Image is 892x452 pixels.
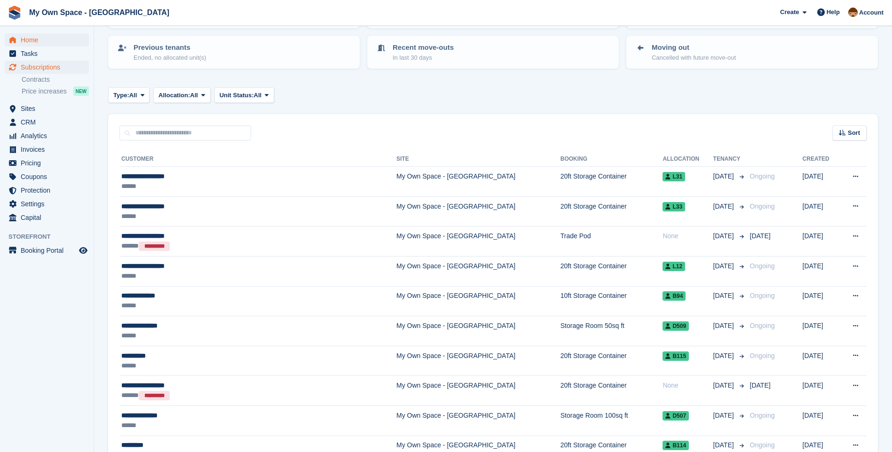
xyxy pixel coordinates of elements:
span: Protection [21,184,77,197]
td: 20ft Storage Container [560,256,663,286]
span: [DATE] [713,381,736,390]
span: Capital [21,211,77,224]
td: My Own Space - [GEOGRAPHIC_DATA] [396,316,560,346]
a: Moving out Cancelled with future move-out [627,37,877,68]
td: [DATE] [803,226,840,257]
span: Ongoing [750,322,775,329]
td: My Own Space - [GEOGRAPHIC_DATA] [396,405,560,436]
a: Preview store [78,245,89,256]
span: [DATE] [713,291,736,301]
span: D507 [663,411,689,421]
a: menu [5,102,89,115]
td: My Own Space - [GEOGRAPHIC_DATA] [396,346,560,376]
span: [DATE] [750,232,771,240]
button: Allocation: All [153,87,211,103]
a: menu [5,170,89,183]
span: Create [780,8,799,17]
button: Unit Status: All [214,87,274,103]
a: menu [5,156,89,170]
td: My Own Space - [GEOGRAPHIC_DATA] [396,196,560,226]
span: D509 [663,321,689,331]
p: In last 30 days [393,53,454,62]
td: My Own Space - [GEOGRAPHIC_DATA] [396,376,560,406]
span: Sort [848,128,860,138]
span: [DATE] [713,202,736,211]
span: Help [827,8,840,17]
span: L33 [663,202,685,211]
a: menu [5,116,89,129]
td: [DATE] [803,167,840,197]
td: [DATE] [803,256,840,286]
span: Unit Status: [220,91,254,100]
p: Cancelled with future move-out [652,53,736,62]
span: All [254,91,262,100]
span: Ongoing [750,292,775,299]
span: Ongoing [750,352,775,359]
a: menu [5,184,89,197]
span: Price increases [22,87,67,96]
a: menu [5,33,89,47]
td: 20ft Storage Container [560,376,663,406]
a: Contracts [22,75,89,84]
div: None [663,231,713,241]
td: [DATE] [803,286,840,316]
a: menu [5,129,89,142]
a: menu [5,211,89,224]
span: Settings [21,197,77,210]
span: [DATE] [713,411,736,421]
span: [DATE] [713,351,736,361]
span: Storefront [8,232,94,242]
span: Pricing [21,156,77,170]
span: [DATE] [713,231,736,241]
td: 10ft Storage Container [560,286,663,316]
a: Price increases NEW [22,86,89,96]
span: Invoices [21,143,77,156]
span: [DATE] [713,440,736,450]
th: Site [396,152,560,167]
span: L12 [663,262,685,271]
div: NEW [73,86,89,96]
td: My Own Space - [GEOGRAPHIC_DATA] [396,286,560,316]
span: B115 [663,351,689,361]
img: stora-icon-8386f47178a22dfd0bd8f6a31ec36ba5ce8667c1dd55bd0f319d3a0aa187defe.svg [8,6,22,20]
p: Ended, no allocated unit(s) [134,53,206,62]
td: [DATE] [803,196,840,226]
span: Coupons [21,170,77,183]
td: My Own Space - [GEOGRAPHIC_DATA] [396,256,560,286]
a: menu [5,61,89,74]
a: menu [5,244,89,257]
th: Tenancy [713,152,746,167]
span: Home [21,33,77,47]
th: Customer [119,152,396,167]
td: My Own Space - [GEOGRAPHIC_DATA] [396,167,560,197]
span: Tasks [21,47,77,60]
span: Ongoing [750,203,775,210]
span: Analytics [21,129,77,142]
img: Paula Harris [848,8,858,17]
span: Booking Portal [21,244,77,257]
span: Sites [21,102,77,115]
span: Ongoing [750,172,775,180]
th: Created [803,152,840,167]
td: [DATE] [803,376,840,406]
p: Previous tenants [134,42,206,53]
span: All [129,91,137,100]
td: Storage Room 100sq ft [560,405,663,436]
span: All [190,91,198,100]
a: Previous tenants Ended, no allocated unit(s) [109,37,359,68]
span: L31 [663,172,685,181]
span: Ongoing [750,412,775,419]
a: menu [5,47,89,60]
div: None [663,381,713,390]
p: Recent move-outs [393,42,454,53]
span: [DATE] [713,171,736,181]
td: My Own Space - [GEOGRAPHIC_DATA] [396,226,560,257]
th: Allocation [663,152,713,167]
a: My Own Space - [GEOGRAPHIC_DATA] [25,5,173,20]
td: 20ft Storage Container [560,196,663,226]
td: Storage Room 50sq ft [560,316,663,346]
span: CRM [21,116,77,129]
span: Ongoing [750,262,775,270]
a: Recent move-outs In last 30 days [368,37,618,68]
span: [DATE] [750,382,771,389]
